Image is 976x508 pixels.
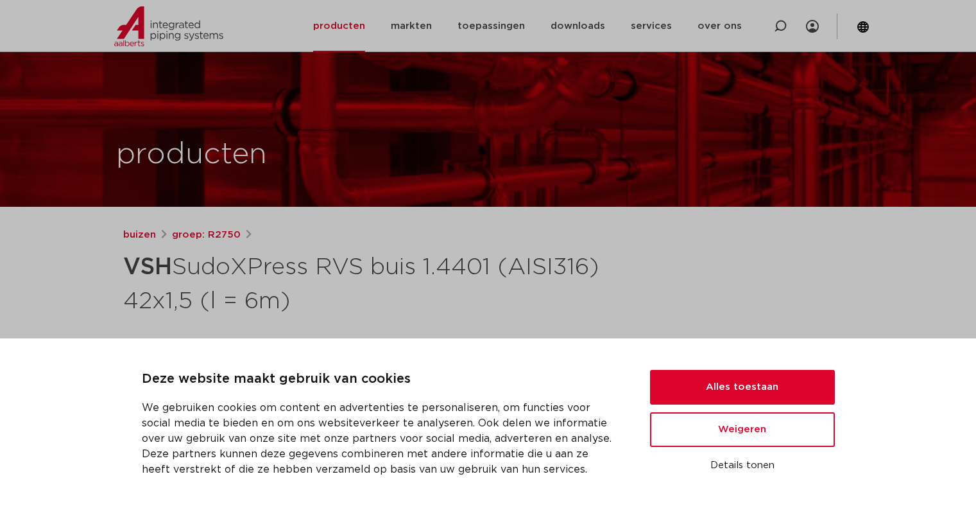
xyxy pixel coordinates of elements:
[650,370,835,405] button: Alles toestaan
[650,455,835,477] button: Details tonen
[142,369,619,390] p: Deze website maakt gebruik van cookies
[123,227,156,243] a: buizen
[123,248,605,317] h1: SudoXPress RVS buis 1.4401 (AISI316) 42x1,5 (l = 6m)
[123,256,172,279] strong: VSH
[142,400,619,477] p: We gebruiken cookies om content en advertenties te personaliseren, om functies voor social media ...
[172,227,241,243] a: groep: R2750
[650,412,835,447] button: Weigeren
[116,134,267,175] h1: producten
